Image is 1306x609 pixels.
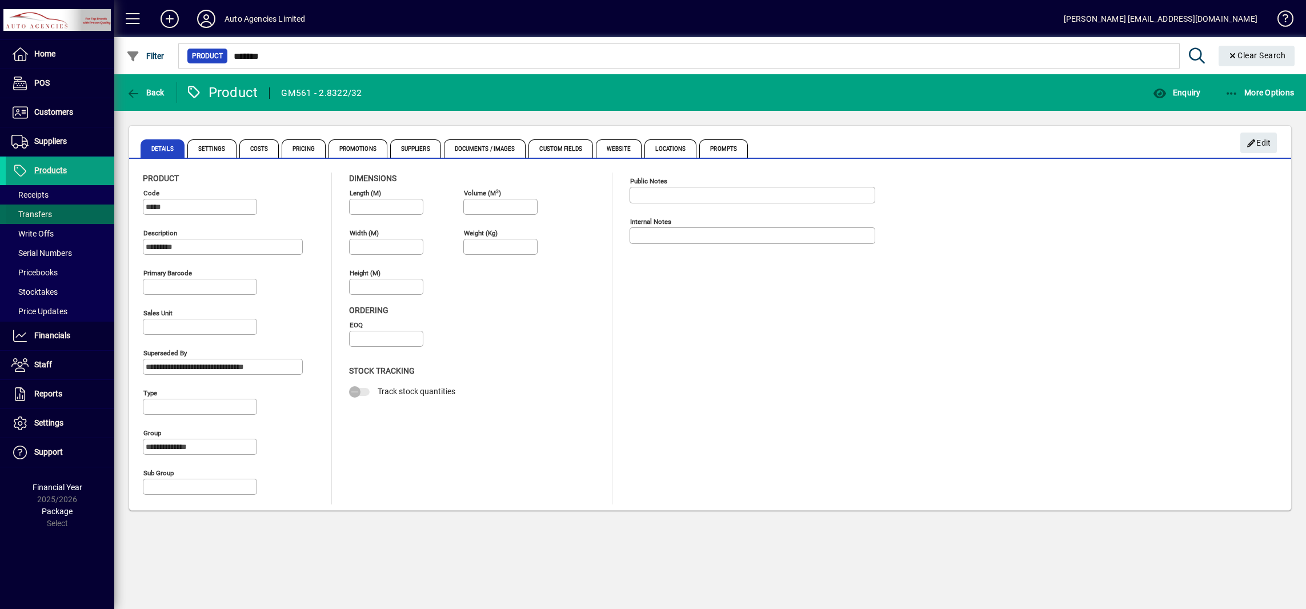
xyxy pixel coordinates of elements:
div: [PERSON_NAME] [EMAIL_ADDRESS][DOMAIN_NAME] [1064,10,1257,28]
span: Details [141,139,185,158]
span: Custom Fields [528,139,592,158]
div: Product [186,83,258,102]
span: Dimensions [349,174,396,183]
span: Prompts [699,139,748,158]
span: Serial Numbers [11,249,72,258]
button: More Options [1222,82,1297,103]
mat-label: Public Notes [630,177,667,185]
a: Financials [6,322,114,350]
a: Home [6,40,114,69]
button: Edit [1240,133,1277,153]
a: Transfers [6,205,114,224]
span: Package [42,507,73,516]
span: Stocktakes [11,287,58,297]
span: Edit [1247,134,1271,153]
mat-label: Length (m) [350,189,381,197]
mat-label: Description [143,229,177,237]
span: Promotions [328,139,387,158]
div: GM561 - 2.8322/32 [281,84,362,102]
mat-label: Sales unit [143,309,173,317]
span: Price Updates [11,307,67,316]
span: Enquiry [1153,88,1200,97]
span: Support [34,447,63,456]
a: Serial Numbers [6,243,114,263]
mat-label: Height (m) [350,269,380,277]
span: Suppliers [34,137,67,146]
a: Write Offs [6,224,114,243]
span: Suppliers [390,139,441,158]
a: Pricebooks [6,263,114,282]
mat-label: Weight (Kg) [464,229,498,237]
span: Filter [126,51,165,61]
mat-label: EOQ [350,321,363,329]
span: Products [34,166,67,175]
a: Receipts [6,185,114,205]
span: Ordering [349,306,388,315]
mat-label: Type [143,389,157,397]
mat-label: Internal Notes [630,218,671,226]
span: Financial Year [33,483,82,492]
span: More Options [1225,88,1295,97]
span: Home [34,49,55,58]
a: POS [6,69,114,98]
span: POS [34,78,50,87]
mat-label: Sub group [143,469,174,477]
a: Customers [6,98,114,127]
mat-label: Superseded by [143,349,187,357]
span: Product [192,50,223,62]
span: Transfers [11,210,52,219]
sup: 3 [496,188,499,194]
mat-label: Volume (m ) [464,189,501,197]
span: Settings [187,139,237,158]
span: Track stock quantities [378,387,455,396]
span: Settings [34,418,63,427]
span: Documents / Images [444,139,526,158]
span: Staff [34,360,52,369]
a: Settings [6,409,114,438]
span: Pricing [282,139,326,158]
span: Back [126,88,165,97]
mat-label: Code [143,189,159,197]
a: Price Updates [6,302,114,321]
button: Filter [123,46,167,66]
span: Clear Search [1228,51,1286,60]
span: Stock Tracking [349,366,415,375]
app-page-header-button: Back [114,82,177,103]
span: Financials [34,331,70,340]
span: Locations [644,139,696,158]
span: Costs [239,139,279,158]
mat-label: Width (m) [350,229,379,237]
a: Support [6,438,114,467]
mat-label: Primary barcode [143,269,192,277]
button: Enquiry [1150,82,1203,103]
a: Reports [6,380,114,408]
a: Suppliers [6,127,114,156]
span: Receipts [11,190,49,199]
span: Product [143,174,179,183]
span: Website [596,139,642,158]
span: Reports [34,389,62,398]
a: Staff [6,351,114,379]
mat-label: Group [143,429,161,437]
a: Stocktakes [6,282,114,302]
span: Pricebooks [11,268,58,277]
button: Profile [188,9,225,29]
button: Clear [1219,46,1295,66]
div: Auto Agencies Limited [225,10,306,28]
span: Customers [34,107,73,117]
span: Write Offs [11,229,54,238]
button: Back [123,82,167,103]
button: Add [151,9,188,29]
a: Knowledge Base [1269,2,1292,39]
